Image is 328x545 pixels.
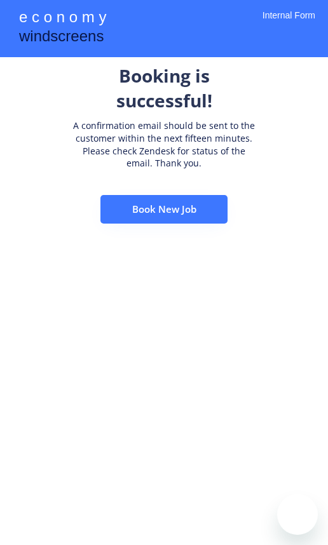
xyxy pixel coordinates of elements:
[263,10,315,38] div: Internal Form
[100,195,228,224] button: Book New Job
[69,119,259,169] div: A confirmation email should be sent to the customer within the next fifteen minutes. Please check...
[19,6,106,30] div: e c o n o m y
[277,494,318,535] iframe: Button to launch messaging window
[69,64,259,113] div: Booking is successful!
[19,25,104,50] div: windscreens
